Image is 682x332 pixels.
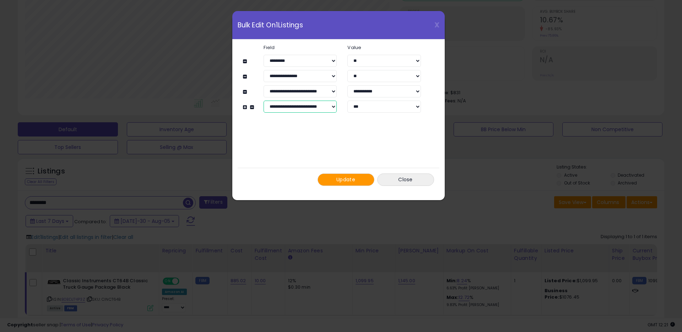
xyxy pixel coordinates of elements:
button: Close [377,173,434,186]
span: Update [336,176,355,183]
span: Bulk Edit On 1 Listings [238,22,303,28]
label: Value [342,45,426,50]
label: Field [258,45,342,50]
span: X [434,20,439,30]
